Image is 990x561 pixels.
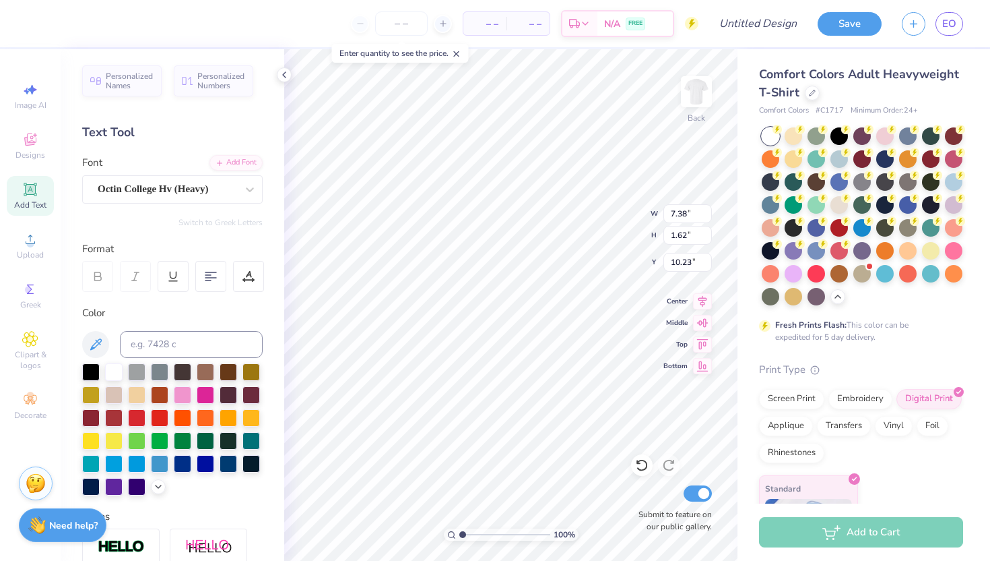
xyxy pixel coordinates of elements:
[663,361,688,371] span: Bottom
[942,16,956,32] span: EO
[82,509,263,525] div: Styles
[49,519,98,532] strong: Need help?
[471,17,498,31] span: – –
[185,539,232,556] img: Shadow
[98,539,145,555] img: Stroke
[14,410,46,421] span: Decorate
[663,297,688,306] span: Center
[631,508,712,533] label: Submit to feature on our public gallery.
[917,416,948,436] div: Foil
[197,71,245,90] span: Personalized Numbers
[775,319,941,343] div: This color can be expedited for 5 day delivery.
[82,155,102,171] label: Font
[759,389,824,409] div: Screen Print
[759,66,959,100] span: Comfort Colors Adult Heavyweight T-Shirt
[15,150,45,160] span: Designs
[688,112,705,124] div: Back
[82,241,264,257] div: Format
[759,443,824,463] div: Rhinestones
[82,123,263,142] div: Text Tool
[935,12,963,36] a: EO
[663,318,688,328] span: Middle
[663,340,688,349] span: Top
[178,217,263,228] button: Switch to Greek Letters
[851,105,918,117] span: Minimum Order: 24 +
[7,349,54,371] span: Clipart & logos
[17,249,44,260] span: Upload
[683,78,710,105] img: Back
[375,11,428,36] input: – –
[759,105,809,117] span: Comfort Colors
[775,320,847,330] strong: Fresh Prints Flash:
[120,331,263,358] input: e.g. 7428 c
[628,19,642,28] span: FREE
[209,155,263,171] div: Add Font
[106,71,154,90] span: Personalized Names
[332,44,469,63] div: Enter quantity to see the price.
[818,12,882,36] button: Save
[875,416,913,436] div: Vinyl
[759,362,963,378] div: Print Type
[759,416,813,436] div: Applique
[604,17,620,31] span: N/A
[816,105,844,117] span: # C1717
[14,200,46,210] span: Add Text
[708,10,807,37] input: Untitled Design
[896,389,962,409] div: Digital Print
[817,416,871,436] div: Transfers
[765,481,801,496] span: Standard
[15,100,46,111] span: Image AI
[828,389,892,409] div: Embroidery
[554,529,575,541] span: 100 %
[20,299,41,310] span: Greek
[515,17,541,31] span: – –
[82,305,263,321] div: Color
